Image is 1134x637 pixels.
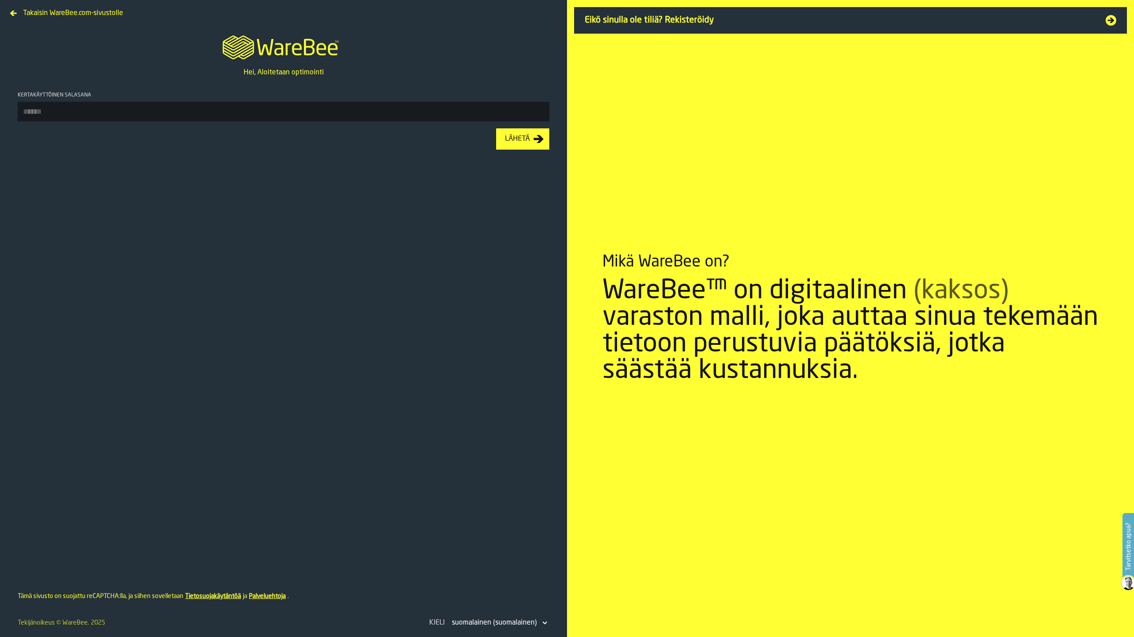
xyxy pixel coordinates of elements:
[585,14,1095,27] span: Eikö sinulla ole tiliä? Rekisteröidy
[244,67,324,78] p: Hei, Aloitetaan optimointi
[602,278,1099,384] div: WareBee™ on digitaalinen varaston malli, joka auttaa sinua tekemään tietoon perustuvia päätöksiä,...
[18,102,549,121] input: button-toolbar-Kertakäyttöinen salasana
[249,593,286,599] a: Palveluehtoja
[7,7,127,14] a: Takaisin WareBee.com-sivustolle
[427,616,549,630] div: KieliDropdownMenuValue-fi-FI
[427,618,447,628] div: Kieli
[91,620,105,626] span: 2025
[18,620,61,626] span: Tekijänoikeus ©
[501,134,533,144] div: Lähetä
[496,128,549,150] button: button-Lähetä
[185,593,241,599] a: Tietosuojakäytäntöä
[214,25,352,67] a: logo-header
[18,92,549,98] div: Kertakäyttöinen salasana
[913,278,1009,305] span: (kaksos)
[62,620,89,626] a: WareBee.
[602,253,730,271] div: Mikä WareBee on?
[574,7,1127,34] a: Eikö sinulla ole tiliä? Rekisteröidy
[23,8,123,19] span: Takaisin WareBee.com-sivustolle
[18,92,549,121] label: button-toolbar-Kertakäyttöinen salasana
[452,618,537,628] div: DropdownMenuValue-fi-FI
[1123,514,1133,579] label: Tarvitsetko apua?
